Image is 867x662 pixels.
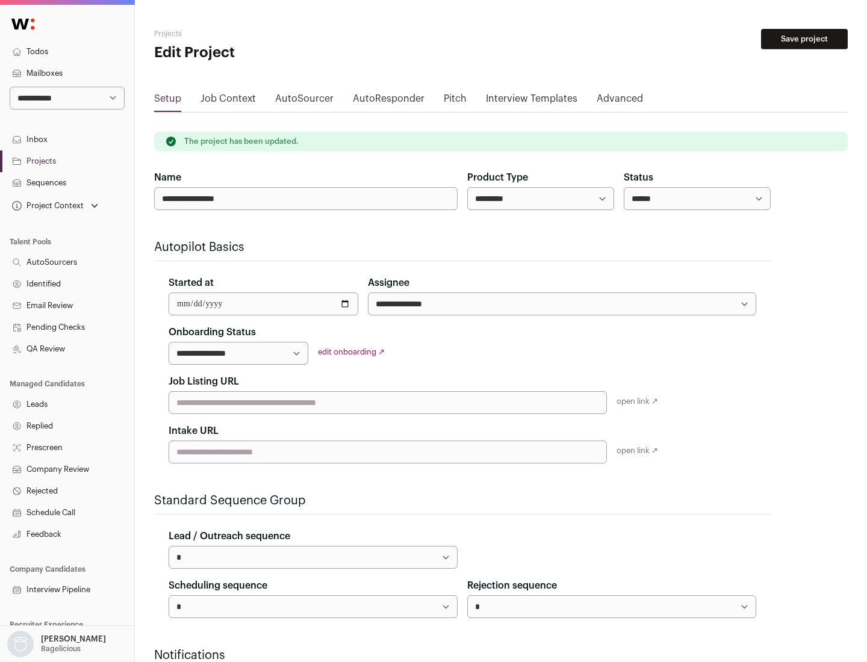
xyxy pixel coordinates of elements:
h2: Projects [154,29,385,39]
p: [PERSON_NAME] [41,634,106,644]
label: Job Listing URL [169,374,239,389]
label: Onboarding Status [169,325,256,339]
label: Lead / Outreach sequence [169,529,290,543]
h1: Edit Project [154,43,385,63]
p: Bagelicious [41,644,81,654]
label: Started at [169,276,214,290]
a: Interview Templates [486,91,577,111]
a: Job Context [200,91,256,111]
label: Intake URL [169,424,219,438]
h2: Autopilot Basics [154,239,771,256]
label: Scheduling sequence [169,578,267,593]
a: edit onboarding ↗ [318,348,385,356]
button: Open dropdown [10,197,101,214]
button: Save project [761,29,848,49]
a: Advanced [597,91,643,111]
button: Open dropdown [5,631,108,657]
label: Assignee [368,276,409,290]
label: Rejection sequence [467,578,557,593]
div: Project Context [10,201,84,211]
a: AutoSourcer [275,91,334,111]
a: Pitch [444,91,467,111]
label: Name [154,170,181,185]
p: The project has been updated. [184,137,299,146]
img: nopic.png [7,631,34,657]
h2: Standard Sequence Group [154,492,771,509]
label: Product Type [467,170,528,185]
a: Setup [154,91,181,111]
label: Status [624,170,653,185]
img: Wellfound [5,12,41,36]
a: AutoResponder [353,91,424,111]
